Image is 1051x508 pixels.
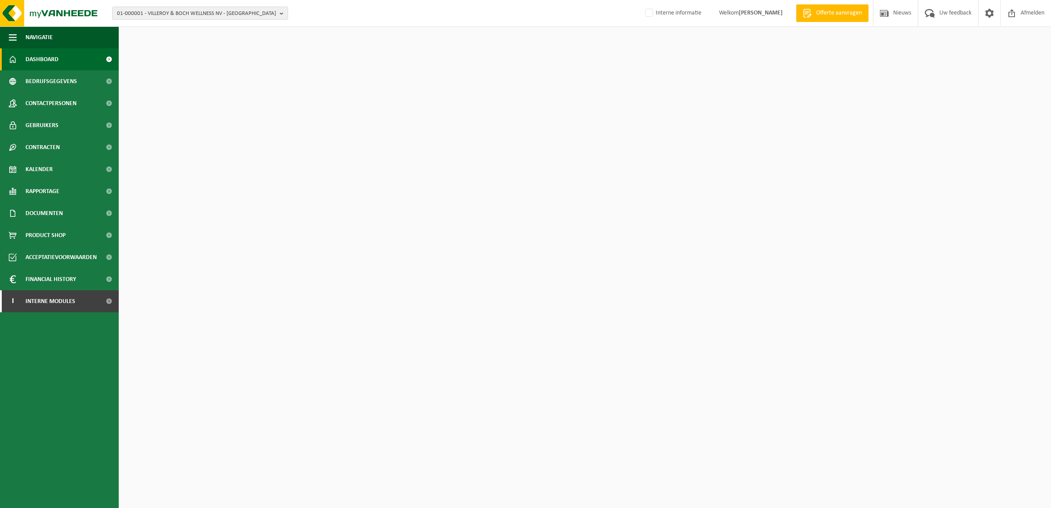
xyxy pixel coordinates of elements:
span: Documenten [26,202,63,224]
a: Offerte aanvragen [796,4,869,22]
span: Acceptatievoorwaarden [26,246,97,268]
span: Bedrijfsgegevens [26,70,77,92]
span: Interne modules [26,290,75,312]
span: Contactpersonen [26,92,77,114]
span: Gebruikers [26,114,58,136]
span: Rapportage [26,180,59,202]
span: Offerte aanvragen [814,9,864,18]
span: Dashboard [26,48,58,70]
span: Contracten [26,136,60,158]
span: Financial History [26,268,76,290]
span: 01-000001 - VILLEROY & BOCH WELLNESS NV - [GEOGRAPHIC_DATA] [117,7,276,20]
span: Product Shop [26,224,66,246]
span: Navigatie [26,26,53,48]
label: Interne informatie [643,7,701,20]
button: 01-000001 - VILLEROY & BOCH WELLNESS NV - [GEOGRAPHIC_DATA] [112,7,288,20]
span: I [9,290,17,312]
span: Kalender [26,158,53,180]
strong: [PERSON_NAME] [739,10,783,16]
